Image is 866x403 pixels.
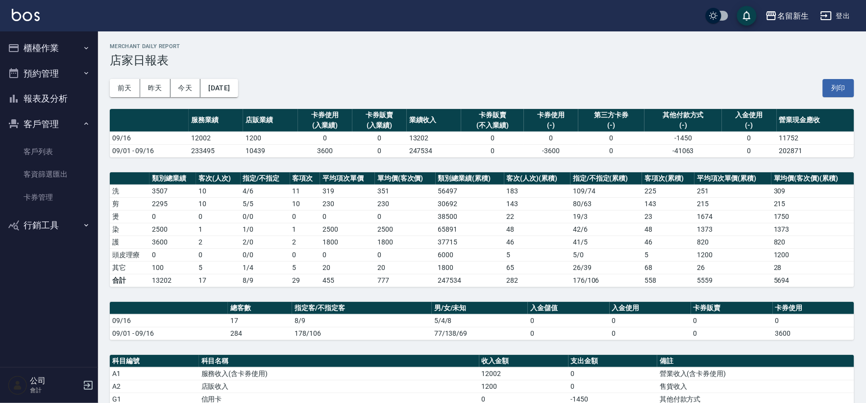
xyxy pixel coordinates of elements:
table: a dense table [110,172,854,287]
td: 染 [110,223,149,236]
td: 230 [375,197,436,210]
td: 09/16 [110,314,228,327]
td: 202871 [777,144,854,157]
td: -3600 [524,144,578,157]
td: 5 [196,261,240,274]
td: A2 [110,380,199,393]
button: 今天 [171,79,201,97]
td: 247534 [436,274,504,287]
td: 1750 [771,210,854,223]
td: 2500 [375,223,436,236]
td: 183 [504,185,570,197]
td: 2 [196,236,240,248]
div: (不入業績) [464,120,521,131]
td: 8/9 [292,314,432,327]
td: 225 [642,185,694,197]
td: 5 [290,261,321,274]
td: 0 [352,144,407,157]
td: 12002 [189,132,243,144]
td: 42 / 6 [570,223,642,236]
td: 176/106 [570,274,642,287]
td: 0 [528,327,609,340]
div: (入業績) [300,120,350,131]
td: 0 [691,314,772,327]
td: 80 / 63 [570,197,642,210]
td: 1 / 4 [241,261,290,274]
button: 登出 [817,7,854,25]
th: 科目編號 [110,355,199,368]
td: 09/01 - 09/16 [110,144,189,157]
th: 單均價(客次價) [375,172,436,185]
th: 平均項次單價 [320,172,375,185]
td: 1800 [436,261,504,274]
h3: 店家日報表 [110,54,854,67]
button: [DATE] [200,79,238,97]
td: 11 [290,185,321,197]
td: 46 [504,236,570,248]
th: 類別總業績 [149,172,196,185]
button: 昨天 [140,79,171,97]
div: 第三方卡券 [581,110,642,120]
td: 143 [642,197,694,210]
td: 3600 [773,327,854,340]
th: 客次(人次)(累積) [504,172,570,185]
td: 1800 [375,236,436,248]
td: 8/9 [241,274,290,287]
img: Logo [12,9,40,21]
td: 28 [771,261,854,274]
td: 5 / 0 [570,248,642,261]
td: 5 / 5 [241,197,290,210]
td: 1 [290,223,321,236]
td: 09/01 - 09/16 [110,327,228,340]
div: 卡券使用 [300,110,350,120]
table: a dense table [110,302,854,340]
td: 服務收入(含卡券使用) [199,367,479,380]
td: 65891 [436,223,504,236]
td: 1674 [694,210,771,223]
th: 單均價(客次價)(累積) [771,172,854,185]
button: 報表及分析 [4,86,94,111]
td: 店販收入 [199,380,479,393]
td: 護 [110,236,149,248]
button: 名留新生 [762,6,813,26]
td: 1373 [771,223,854,236]
h2: Merchant Daily Report [110,43,854,50]
button: 櫃檯作業 [4,35,94,61]
button: 列印 [823,79,854,97]
td: 0 [569,380,658,393]
th: 客項次 [290,172,321,185]
th: 卡券販賣 [691,302,772,315]
td: 0 [578,132,644,144]
td: 215 [694,197,771,210]
td: 洗 [110,185,149,197]
div: (入業績) [355,120,404,131]
td: 1200 [479,380,569,393]
td: 0 [610,327,691,340]
table: a dense table [110,109,854,158]
td: 230 [320,197,375,210]
td: 22 [504,210,570,223]
td: 77/138/69 [432,327,528,340]
th: 業績收入 [407,109,461,132]
th: 收入金額 [479,355,569,368]
td: A1 [110,367,199,380]
td: 4 / 6 [241,185,290,197]
td: 0 [320,210,375,223]
td: 351 [375,185,436,197]
td: 10 [290,197,321,210]
td: 6000 [436,248,504,261]
td: 5 [504,248,570,261]
td: 13202 [407,132,461,144]
td: 233495 [189,144,243,157]
td: 777 [375,274,436,287]
td: 0 [290,210,321,223]
td: 319 [320,185,375,197]
div: 名留新生 [777,10,809,22]
td: 2 [290,236,321,248]
td: 26 / 39 [570,261,642,274]
div: (-) [526,120,576,131]
td: 0 [722,132,776,144]
td: 0 / 0 [241,210,290,223]
td: 5694 [771,274,854,287]
th: 平均項次單價(累積) [694,172,771,185]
